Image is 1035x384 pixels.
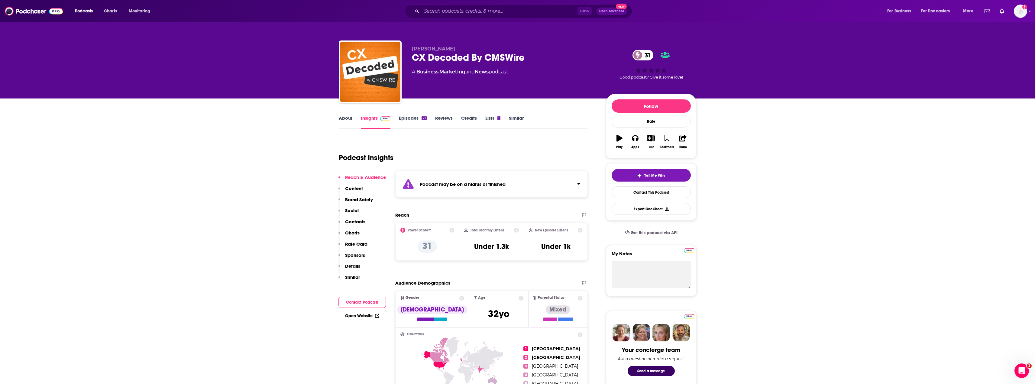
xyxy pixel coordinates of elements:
span: [PERSON_NAME] [412,46,455,52]
p: Social [345,208,359,213]
span: 31 [639,50,653,60]
span: New [616,4,627,9]
span: 1 [1027,363,1032,368]
h1: Podcast Insights [339,153,393,162]
div: [DEMOGRAPHIC_DATA] [397,305,467,314]
div: Your concierge team [622,346,680,354]
span: For Podcasters [921,7,950,15]
span: Podcasts [75,7,93,15]
iframe: Intercom live chat [1014,363,1029,378]
button: Contact Podcast [338,297,386,308]
span: [GEOGRAPHIC_DATA] [532,355,580,360]
a: Contact This Podcast [612,186,691,198]
a: Get this podcast via API [620,225,683,240]
span: 4 [523,373,528,377]
h2: Audience Demographics [395,280,450,286]
a: Marketing [439,69,465,75]
span: Tell Me Why [644,173,665,178]
a: News [475,69,489,75]
span: [GEOGRAPHIC_DATA] [532,363,578,369]
span: Parental Status [538,296,564,300]
input: Search podcasts, credits, & more... [422,6,577,16]
span: For Business [887,7,911,15]
div: Ask a question or make a request. [618,356,685,361]
button: Open AdvancedNew [597,8,627,15]
button: Details [338,263,360,274]
img: tell me why sparkle [637,173,642,178]
div: Bookmark [660,145,674,149]
a: About [339,115,352,129]
img: Podchaser Pro [380,116,391,121]
button: Charts [338,230,360,241]
span: 2 [523,355,528,360]
button: Send a message [628,366,675,376]
button: Bookmark [659,131,675,153]
span: Logged in as rpearson [1014,5,1027,18]
a: Business [416,69,438,75]
strong: Podcast may be on a hiatus or finished [420,181,506,187]
img: Jon Profile [672,324,690,341]
a: InsightsPodchaser Pro [361,115,391,129]
div: 71 [422,116,426,120]
span: Ctrl K [577,7,592,15]
a: Show notifications dropdown [997,6,1007,16]
p: Charts [345,230,360,236]
img: Sydney Profile [613,324,630,341]
a: Show notifications dropdown [982,6,992,16]
p: Content [345,186,363,191]
img: CX Decoded By CMSWire [340,42,400,102]
span: 32 yo [488,308,509,320]
h2: New Episode Listens [535,228,568,232]
p: 31 [418,240,437,253]
img: Barbara Profile [632,324,650,341]
svg: Add a profile image [1022,5,1027,9]
a: Similar [509,115,524,129]
button: Share [675,131,691,153]
p: Contacts [345,219,365,224]
a: Lists1 [485,115,500,129]
img: User Profile [1014,5,1027,18]
button: tell me why sparkleTell Me Why [612,169,691,182]
button: Sponsors [338,252,365,263]
span: [GEOGRAPHIC_DATA] [532,372,578,378]
img: Podchaser - Follow, Share and Rate Podcasts [5,5,63,17]
button: Show profile menu [1014,5,1027,18]
button: open menu [959,6,981,16]
button: open menu [883,6,919,16]
div: Apps [631,145,639,149]
span: [GEOGRAPHIC_DATA] [532,346,580,351]
button: Content [338,186,363,197]
button: Brand Safety [338,197,373,208]
div: A podcast [412,68,508,76]
h3: Under 1k [541,242,571,251]
span: Open Advanced [599,10,624,13]
p: Reach & Audience [345,174,386,180]
p: Similar [345,274,360,280]
span: Gender [406,296,419,300]
img: Podchaser Pro [684,248,694,253]
section: Click to expand status details [395,171,588,198]
button: Reach & Audience [338,174,386,186]
span: Charts [104,7,117,15]
span: Good podcast? Give it some love! [619,75,683,79]
a: Episodes71 [399,115,426,129]
span: 1 [523,346,528,351]
h3: Under 1.3k [474,242,509,251]
button: Rate Card [338,241,367,252]
a: 31 [632,50,653,60]
button: Social [338,208,359,219]
a: Charts [100,6,121,16]
a: Reviews [435,115,453,129]
img: Jules Profile [652,324,670,341]
a: Credits [461,115,477,129]
h2: Total Monthly Listens [470,228,504,232]
a: Pro website [684,247,694,253]
div: 1 [497,116,500,120]
div: List [649,145,654,149]
div: 31Good podcast? Give it some love! [606,46,697,83]
a: Pro website [684,313,694,319]
button: Apps [627,131,643,153]
p: Brand Safety [345,197,373,202]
